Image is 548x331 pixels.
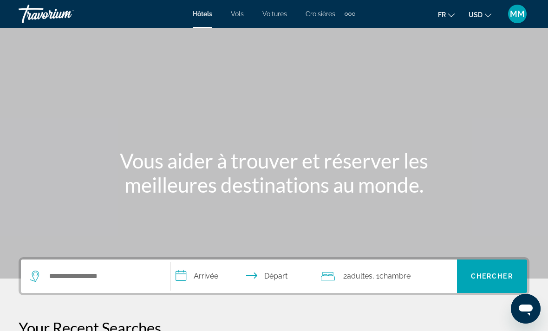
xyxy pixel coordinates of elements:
button: Extra navigation items [345,6,355,21]
a: Hôtels [193,10,212,18]
span: 2 [343,270,372,283]
span: Chambre [379,272,411,280]
button: Chercher [457,260,527,293]
span: , 1 [372,270,411,283]
span: Chercher [471,273,513,280]
h1: Vous aider à trouver et réserver les meilleures destinations au monde. [100,149,448,197]
iframe: Bouton de lancement de la fenêtre de messagerie [511,294,541,324]
a: Vols [231,10,244,18]
button: User Menu [505,4,529,24]
a: Travorium [19,2,111,26]
a: Voitures [262,10,287,18]
span: Adultes [347,272,372,280]
span: MM [510,9,525,19]
a: Croisières [306,10,335,18]
span: USD [469,11,483,19]
button: Change language [438,8,455,21]
button: Change currency [469,8,491,21]
div: Search widget [21,260,527,293]
button: Travelers: 2 adults, 0 children [316,260,457,293]
span: fr [438,11,446,19]
button: Check in and out dates [171,260,316,293]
